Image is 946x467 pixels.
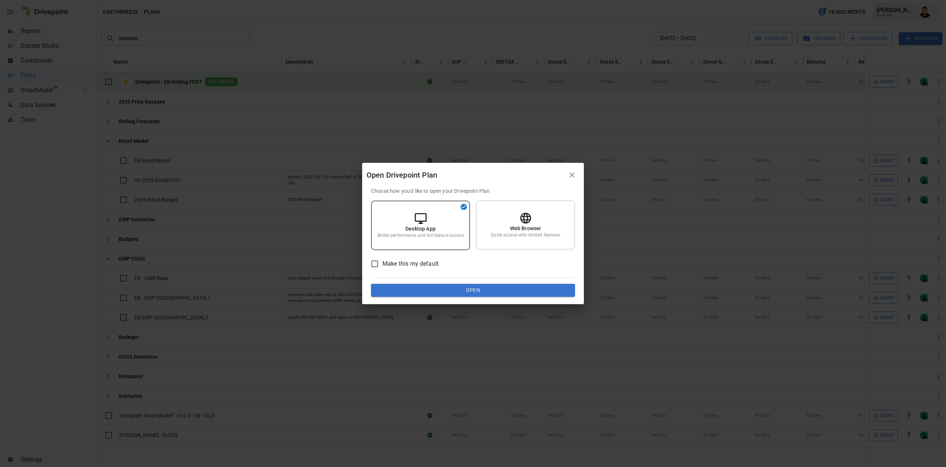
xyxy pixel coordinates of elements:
[367,169,565,181] div: Open Drivepoint Plan
[491,232,560,238] p: Quick access with limited features
[510,225,541,232] p: Web Browser
[371,187,575,195] p: Choose how you'd like to open your Drivepoint Plan
[382,259,439,268] span: Make this my default
[377,232,463,239] p: Better performance and full feature access
[371,284,575,297] button: Open
[405,225,436,232] p: Desktop App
